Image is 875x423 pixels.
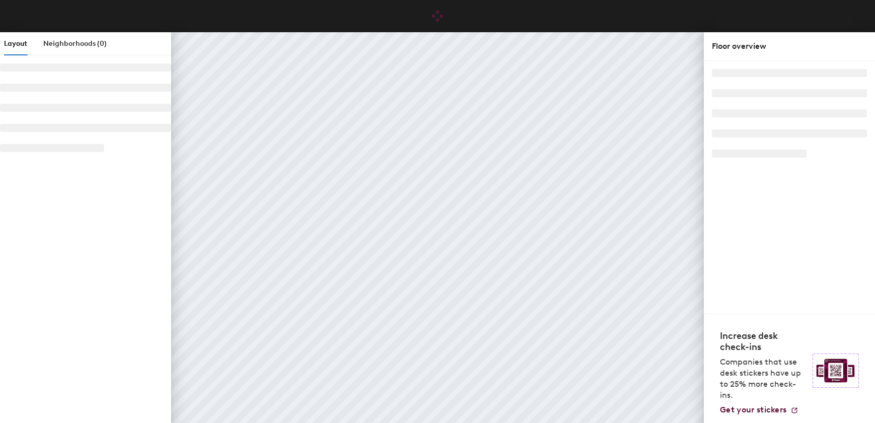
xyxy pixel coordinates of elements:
[712,40,867,52] div: Floor overview
[720,330,807,352] h4: Increase desk check-ins
[4,39,27,48] span: Layout
[720,405,786,414] span: Get your stickers
[43,39,107,48] span: Neighborhoods (0)
[720,405,798,415] a: Get your stickers
[720,357,807,401] p: Companies that use desk stickers have up to 25% more check-ins.
[813,354,859,388] img: Sticker logo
